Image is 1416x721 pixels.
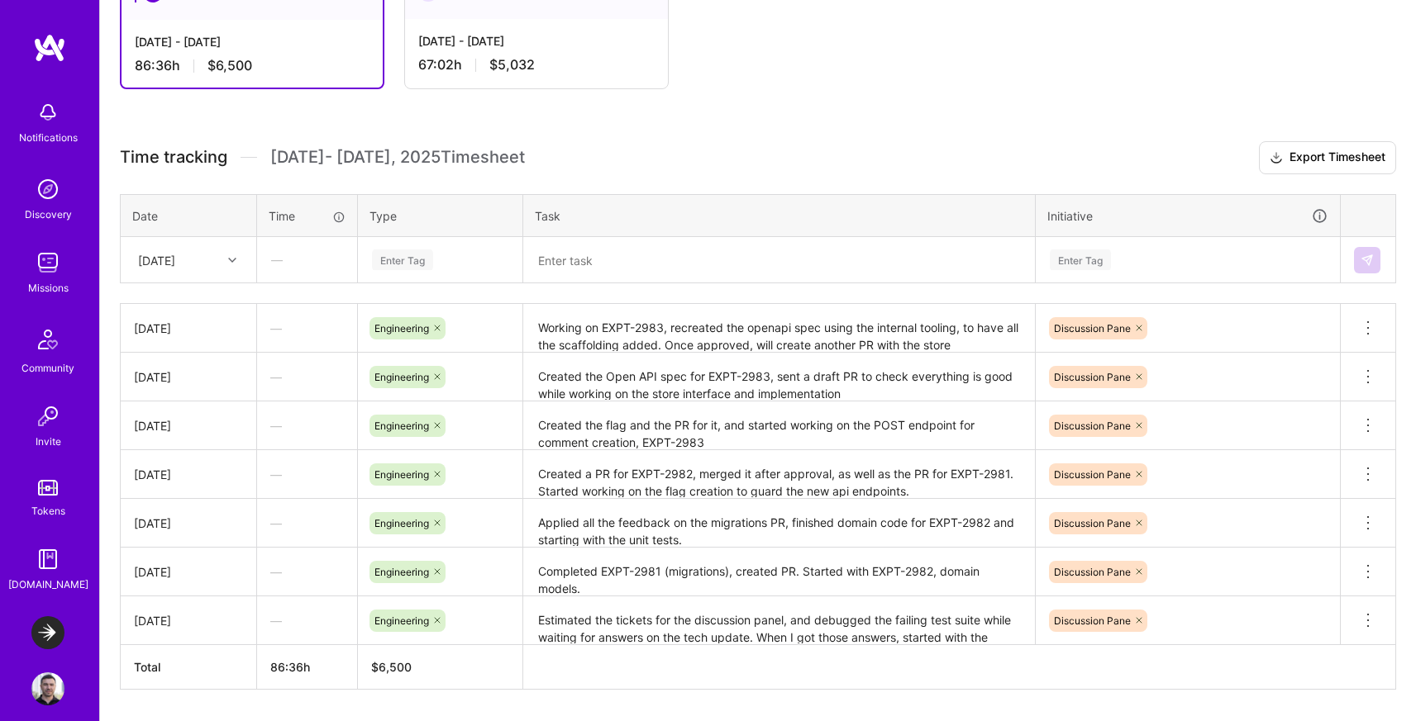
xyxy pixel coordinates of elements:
span: [DATE] - [DATE] , 2025 Timesheet [270,147,525,168]
img: tokens [38,480,58,496]
div: [DATE] [134,466,243,483]
span: Discussion Pane [1054,614,1131,627]
span: Engineering [374,371,429,383]
textarea: Created a PR for EXPT-2982, merged it after approval, as well as the PR for EXPT-2981. Started wo... [525,452,1033,497]
textarea: Applied all the feedback on the migrations PR, finished domain code for EXPT-2982 and starting wi... [525,500,1033,546]
div: Missions [28,279,69,296]
span: Discussion Pane [1054,566,1131,578]
div: Discovery [25,206,72,223]
div: Enter Tag [372,247,433,273]
img: teamwork [31,246,64,279]
span: Discussion Pane [1054,322,1131,334]
div: — [257,550,357,594]
a: LaunchDarkly: Experimentation Delivery Team [27,616,69,649]
i: icon Chevron [228,256,236,264]
div: — [257,404,357,448]
span: Engineering [374,517,429,529]
span: Discussion Pane [1054,468,1131,481]
div: 67:02 h [418,56,655,74]
div: — [257,501,357,545]
th: Task [523,194,1036,237]
img: logo [33,33,66,63]
div: — [258,238,356,282]
th: 86:36h [257,645,358,690]
div: Initiative [1047,206,1328,225]
th: Type [358,194,523,237]
div: [DATE] [134,368,243,386]
span: Engineering [374,468,429,481]
div: [DATE] [134,612,243,629]
div: — [257,355,357,399]
div: Invite [36,433,61,450]
textarea: Completed EXPT-2981 (migrations), created PR. Started with EXPT-2982, domain models. [525,549,1033,595]
div: — [257,306,357,350]
i: icon Download [1270,149,1283,167]
span: Engineering [374,322,429,334]
img: LaunchDarkly: Experimentation Delivery Team [31,616,64,649]
img: guide book [31,543,64,576]
div: 86:36 h [135,57,369,74]
div: Enter Tag [1050,247,1111,273]
div: [DATE] - [DATE] [418,32,655,50]
div: Community [21,359,74,377]
div: Time [269,207,346,225]
div: Tokens [31,502,65,519]
div: Notifications [19,129,78,146]
textarea: Working on EXPT-2983, recreated the openapi spec using the internal tooling, to have all the scaf... [525,306,1033,351]
span: Discussion Pane [1054,420,1131,432]
span: $5,032 [489,56,535,74]
img: User Avatar [31,672,64,705]
span: Engineering [374,420,429,432]
div: [DATE] [134,417,243,434]
textarea: Created the Open API spec for EXPT-2983, sent a draft PR to check everything is good while workin... [525,354,1033,400]
span: Discussion Pane [1054,371,1131,383]
img: Submit [1361,254,1374,267]
div: — [257,453,357,496]
textarea: Estimated the tickets for the discussion panel, and debugged the failing test suite while waiting... [525,598,1033,643]
div: [DATE] [134,515,243,532]
a: User Avatar [27,672,69,705]
div: — [257,599,357,643]
span: Discussion Pane [1054,517,1131,529]
span: Engineering [374,614,429,627]
div: [DATE] [138,251,175,268]
div: [DOMAIN_NAME] [8,576,88,593]
img: Community [28,320,68,359]
img: bell [31,96,64,129]
div: [DATE] [134,320,243,337]
textarea: Created the flag and the PR for it, and started working on the POST endpoint for comment creation... [525,403,1033,448]
th: Total [121,645,257,690]
span: Engineering [374,566,429,578]
button: Export Timesheet [1259,141,1396,174]
span: Time tracking [120,147,227,168]
th: Date [121,194,257,237]
img: discovery [31,173,64,206]
img: Invite [31,400,64,433]
th: $6,500 [358,645,523,690]
div: [DATE] - [DATE] [135,33,369,50]
div: [DATE] [134,563,243,581]
span: $6,500 [207,57,252,74]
